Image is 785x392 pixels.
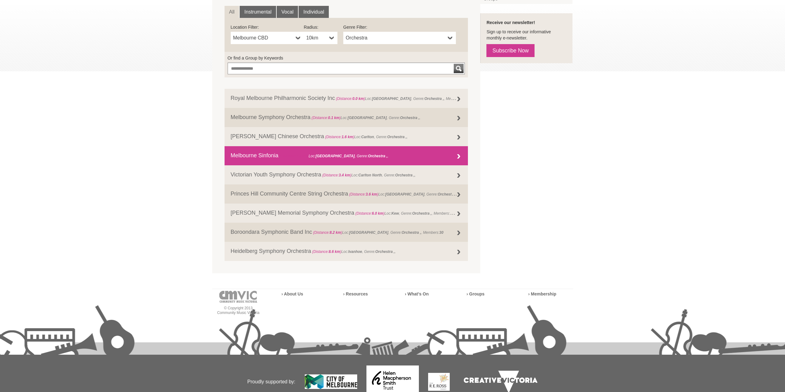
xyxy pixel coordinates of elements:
a: Heidelberg Symphony Orchestra (Distance:8.6 km)Loc:Ivanhoe, Genre:Orchestra ,, [225,242,468,261]
a: Orchestra [343,32,456,44]
span: Loc: , Genre: , [311,116,420,120]
span: Loc: , Genre: , Members: [312,230,444,235]
strong: Receive our newsletter! [486,20,535,25]
a: Melbourne Sinfonia (Distance:2.3 km)Loc:[GEOGRAPHIC_DATA], Genre:Orchestra ,, [225,146,468,165]
a: All [225,6,239,18]
label: Or find a Group by Keywords [228,55,465,61]
a: › Membership [528,291,556,296]
label: Location Filter: [231,24,304,30]
a: 10km [304,32,337,44]
strong: 6.0 km [372,211,383,216]
a: Vocal [277,6,298,18]
label: Genre Filter: [343,24,456,30]
img: City of Melbourne [305,374,357,389]
a: Victorian Youth Symphony Orchestra (Distance:3.4 km)Loc:Carlton North, Genre:Orchestra ,, [225,165,468,184]
span: (Distance: ) [312,250,341,254]
strong: 0.0 km [353,97,364,101]
a: Subscribe Now [486,44,535,57]
strong: 30 [439,230,443,235]
label: Radius: [304,24,337,30]
span: (Distance: ) [325,135,354,139]
span: (Distance: ) [336,97,365,101]
strong: Orchestra , [438,191,457,197]
span: Orchestra [346,34,445,42]
span: Loc: , Genre: , [311,250,396,254]
strong: 0.1 km [328,116,339,120]
a: [PERSON_NAME] Memorial Symphony Orchestra (Distance:6.0 km)Loc:Kew, Genre:Orchestra ,, Members:va... [225,204,468,223]
strong: Orchestra , [412,211,432,216]
strong: 160 [462,97,468,101]
strong: Ivanhoe [348,250,362,254]
span: (Distance: ) [313,230,342,235]
img: cmvic-logo-footer.png [219,291,257,303]
strong: [GEOGRAPHIC_DATA] [349,230,388,235]
strong: 1.6 km [341,135,353,139]
img: The Re Ross Trust [428,373,450,391]
strong: Orchestra , [375,250,395,254]
span: Loc: , Genre: , [321,173,415,177]
span: (Distance: ) [355,211,385,216]
a: › Resources [343,291,368,296]
strong: 8.6 km [328,250,340,254]
strong: 2.3 km [296,154,307,158]
a: Instrumental [240,6,276,18]
strong: Orchestra , [400,116,419,120]
strong: Orchestra , [402,230,421,235]
strong: Carlton [361,135,374,139]
a: Individual [299,6,329,18]
strong: [GEOGRAPHIC_DATA] [348,116,387,120]
strong: Carlton North [358,173,382,177]
a: Melbourne Symphony Orchestra (Distance:0.1 km)Loc:[GEOGRAPHIC_DATA], Genre:Orchestra ,, [225,108,468,127]
strong: [GEOGRAPHIC_DATA] [372,97,411,101]
strong: Orchestra , [395,173,415,177]
span: Loc: , Genre: , [324,135,408,139]
span: (Distance: ) [322,173,352,177]
strong: Orchestra , [424,97,444,101]
a: Royal Melbourne Philharmonic Society Inc (Distance:0.0 km)Loc:[GEOGRAPHIC_DATA], Genre:Orchestra ... [225,89,468,108]
span: (Distance: ) [312,116,341,120]
span: Loc: , Genre: , [279,154,388,158]
span: Loc: , Genre: , [348,191,458,197]
strong: Orchestra , [368,154,387,158]
strong: 8.2 km [330,230,341,235]
a: › About Us [282,291,303,296]
strong: [GEOGRAPHIC_DATA] [385,192,424,196]
span: (Distance: ) [279,154,309,158]
span: Loc: , Genre: , Members: [354,210,464,216]
strong: [GEOGRAPHIC_DATA] [316,154,355,158]
a: Princes Hill Community Centre String Orchestra (Distance:3.6 km)Loc:[GEOGRAPHIC_DATA], Genre:Orch... [225,184,468,204]
p: Sign up to receive our informative monthly e-newsletter. [486,29,566,41]
a: Melbourne CBD [231,32,304,44]
strong: 3.6 km [366,192,377,196]
a: › What’s On [405,291,429,296]
span: (Distance: ) [349,192,378,196]
span: Melbourne CBD [233,34,293,42]
span: 10km [306,34,327,42]
span: Loc: , Genre: , Members: [335,95,468,101]
a: [PERSON_NAME] Chinese Orchestra (Distance:1.6 km)Loc:Carlton, Genre:Orchestra ,, [225,127,468,146]
strong: 3.4 km [339,173,350,177]
a: Boroondara Symphonic Band Inc (Distance:8.2 km)Loc:[GEOGRAPHIC_DATA], Genre:Orchestra ,, Members:30 [225,223,468,242]
p: © Copyright 2013 Community Music Victoria [212,306,265,315]
strong: Kew [391,211,399,216]
strong: Orchestra , [387,135,407,139]
a: › Groups [467,291,485,296]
